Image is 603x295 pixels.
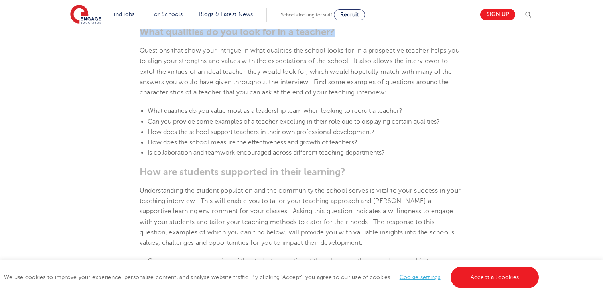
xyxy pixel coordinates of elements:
span: How are students supported in their learning? [140,166,345,177]
a: Find jobs [111,11,135,17]
span: Can you provide an overview of the student population at the school, are there any demographic tr... [148,258,452,275]
a: For Schools [151,11,183,17]
span: What qualities do you look for in a teacher? [140,26,335,37]
span: Can you provide some examples of a teacher excelling in their role due to displaying certain qual... [148,118,440,125]
span: We use cookies to improve your experience, personalise content, and analyse website traffic. By c... [4,274,541,280]
span: How does the school support teachers in their own professional development? [148,128,374,136]
span: Recruit [340,12,359,18]
span: How does the school measure the effectiveness and growth of teachers? [148,139,357,146]
span: Questions that show your intrigue in what qualities the school looks for in a prospective teacher... [140,47,460,96]
span: Schools looking for staff [281,12,332,18]
a: Cookie settings [400,274,441,280]
a: Sign up [480,9,515,20]
a: Recruit [334,9,365,20]
a: Blogs & Latest News [199,11,253,17]
span: Is collaboration and teamwork encouraged across different teaching departments? [148,149,385,156]
a: Accept all cookies [451,267,539,288]
img: Engage Education [70,5,101,25]
span: Understanding the student population and the community the school serves is vital to your success... [140,187,461,246]
span: What qualities do you value most as a leadership team when looking to recruit a teacher? [148,107,402,114]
